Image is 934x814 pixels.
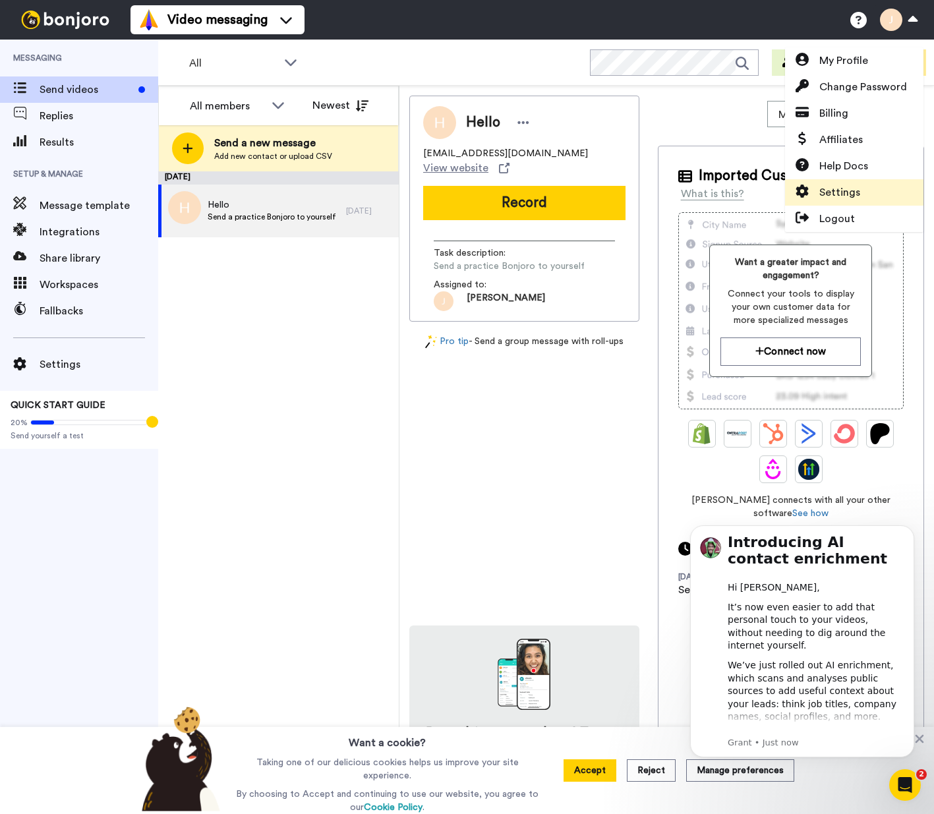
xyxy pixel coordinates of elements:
[434,260,585,273] span: Send a practice Bonjoro to yourself
[423,186,626,220] button: Record
[167,11,268,29] span: Video messaging
[214,151,332,161] span: Add new contact or upload CSV
[40,250,158,266] span: Share library
[681,186,744,202] div: What is this?
[772,49,836,76] button: Invite
[434,278,526,291] span: Assigned to:
[798,423,819,444] img: ActiveCampaign
[720,256,861,282] span: Want a greater impact and engagement?
[146,416,158,428] div: Tooltip anchor
[208,212,336,222] span: Send a practice Bonjoro to yourself
[57,225,190,236] b: It’s designed to help you:
[434,291,453,311] img: 10141ded-a26c-4668-a933-1c9594e84724.png
[670,506,934,778] iframe: Intercom notifications message
[498,639,550,710] img: download
[819,53,868,69] span: My Profile
[346,206,392,216] div: [DATE]
[423,723,626,760] h4: Record from your phone! Try our app [DATE]
[130,706,227,811] img: bear-with-cookie.png
[678,494,904,520] span: [PERSON_NAME] connects with all your other software
[233,788,542,814] p: By choosing to Accept and continuing to use our website, you agree to our .
[11,417,28,428] span: 20%
[40,82,133,98] span: Send videos
[434,247,526,260] span: Task description :
[720,337,861,366] button: Connect now
[423,106,456,139] img: Image of Hello
[785,206,923,232] a: Logout
[233,756,542,782] p: Taking one of our delicious cookies helps us improve your site experience.
[763,459,784,480] img: Drip
[425,335,469,349] a: Pro tip
[214,135,332,151] span: Send a new message
[763,423,784,444] img: Hubspot
[785,47,923,74] a: My Profile
[916,769,927,780] span: 2
[40,134,158,150] span: Results
[834,423,855,444] img: ConvertKit
[869,423,890,444] img: Patreon
[425,335,437,349] img: magic-wand.svg
[819,105,848,121] span: Billing
[819,211,855,227] span: Logout
[889,769,921,801] iframe: Intercom live chat
[564,759,616,782] button: Accept
[11,401,105,410] span: QUICK START GUIDE
[349,727,426,751] h3: Want a cookie?
[303,92,378,119] button: Newest
[40,303,158,319] span: Fallbacks
[727,423,748,444] img: Ontraport
[423,147,588,160] span: [EMAIL_ADDRESS][DOMAIN_NAME]
[11,430,148,441] span: Send yourself a test
[778,107,814,123] span: Move
[466,113,500,132] span: Hello
[691,423,713,444] img: Shopify
[819,158,868,174] span: Help Docs
[785,127,923,153] a: Affiliates
[423,160,510,176] a: View website
[57,225,234,303] div: ✅ Create more relevant, engaging videos ✅ Save time researching new leads ✅ Increase response rat...
[798,459,819,480] img: GoHighLevel
[168,191,201,224] img: avatar
[785,74,923,100] a: Change Password
[158,171,399,185] div: [DATE]
[720,287,861,327] span: Connect your tools to display your own customer data for more specialized messages
[40,108,158,124] span: Replies
[627,759,676,782] button: Reject
[785,179,923,206] a: Settings
[40,357,158,372] span: Settings
[785,153,923,179] a: Help Docs
[364,803,423,812] a: Cookie Policy
[40,198,158,214] span: Message template
[467,291,545,311] span: [PERSON_NAME]
[819,185,860,200] span: Settings
[40,277,158,293] span: Workspaces
[699,166,853,186] span: Imported Customer Info
[16,11,115,29] img: bj-logo-header-white.svg
[819,79,907,95] span: Change Password
[190,98,265,114] div: All members
[40,224,158,240] span: Integrations
[189,55,277,71] span: All
[819,132,863,148] span: Affiliates
[208,198,336,212] span: Hello
[423,160,488,176] span: View website
[409,335,639,349] div: - Send a group message with roll-ups
[57,231,234,243] p: Message from Grant, sent Just now
[138,9,160,30] img: vm-color.svg
[785,100,923,127] a: Billing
